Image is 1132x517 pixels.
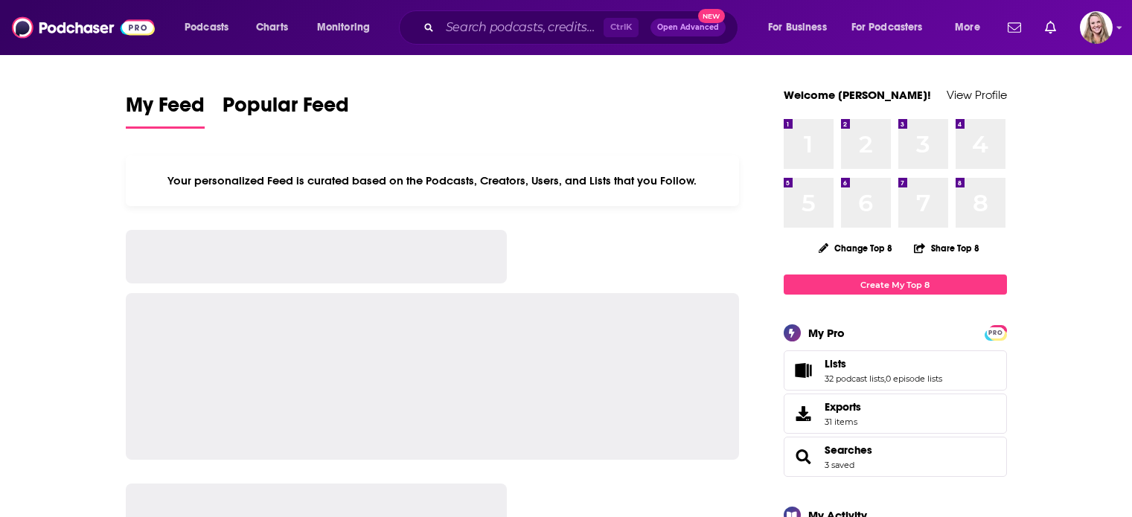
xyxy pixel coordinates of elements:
span: Exports [825,400,861,414]
img: User Profile [1080,11,1113,44]
span: Searches [784,437,1007,477]
button: Show profile menu [1080,11,1113,44]
div: Search podcasts, credits, & more... [413,10,752,45]
a: Show notifications dropdown [1002,15,1027,40]
span: Lists [784,350,1007,391]
a: Searches [825,443,872,457]
a: Welcome [PERSON_NAME]! [784,88,931,102]
a: 3 saved [825,460,854,470]
span: Exports [789,403,819,424]
img: Podchaser - Follow, Share and Rate Podcasts [12,13,155,42]
a: PRO [987,327,1005,338]
a: 0 episode lists [886,373,942,384]
span: 31 items [825,417,861,427]
span: My Feed [126,92,205,126]
button: open menu [944,16,999,39]
div: Your personalized Feed is curated based on the Podcasts, Creators, Users, and Lists that you Follow. [126,155,740,206]
button: open menu [758,16,845,39]
span: Popular Feed [223,92,349,126]
span: PRO [987,327,1005,338]
button: Open AdvancedNew [650,19,726,36]
a: Create My Top 8 [784,274,1007,295]
button: Change Top 8 [810,239,902,257]
span: For Podcasters [851,17,923,38]
a: Lists [825,357,942,370]
span: New [698,9,725,23]
span: Logged in as KirstinPitchPR [1080,11,1113,44]
span: , [884,373,886,384]
span: Lists [825,357,846,370]
span: More [955,17,980,38]
span: Charts [256,17,288,38]
a: View Profile [947,88,1007,102]
a: Exports [784,394,1007,434]
a: My Feed [126,92,205,129]
span: For Business [768,17,827,38]
input: Search podcasts, credits, & more... [440,16,604,39]
span: Ctrl K [604,18,639,37]
button: open menu [174,16,248,39]
a: Searches [789,446,819,467]
a: Popular Feed [223,92,349,129]
button: open menu [307,16,389,39]
button: Share Top 8 [913,234,980,263]
div: My Pro [808,326,845,340]
button: open menu [842,16,944,39]
a: Lists [789,360,819,381]
a: 32 podcast lists [825,373,884,384]
a: Charts [246,16,297,39]
span: Monitoring [317,17,370,38]
span: Open Advanced [657,24,719,31]
a: Show notifications dropdown [1039,15,1062,40]
span: Podcasts [185,17,228,38]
